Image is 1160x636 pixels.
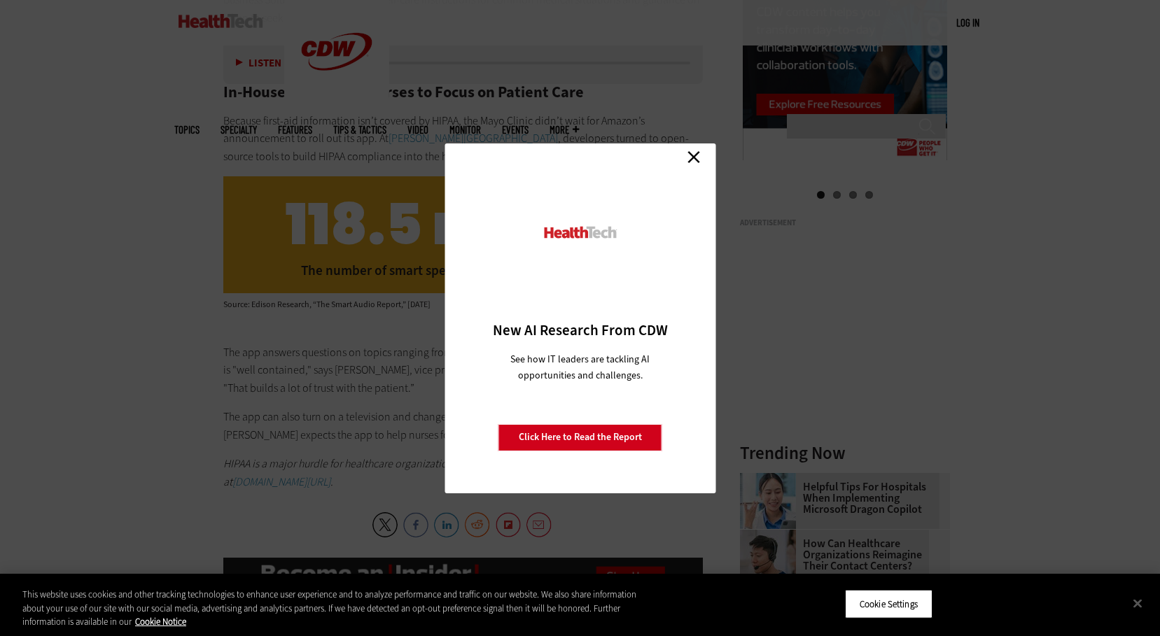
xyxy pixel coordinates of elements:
div: This website uses cookies and other tracking technologies to enhance user experience and to analy... [22,588,638,629]
a: More information about your privacy [135,616,186,628]
p: See how IT leaders are tackling AI opportunities and challenges. [494,351,666,383]
a: Click Here to Read the Report [498,424,662,451]
button: Cookie Settings [845,589,932,619]
button: Close [1122,588,1153,619]
a: Close [683,147,704,168]
h3: New AI Research From CDW [469,320,691,340]
img: HealthTech_0.png [542,225,618,240]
